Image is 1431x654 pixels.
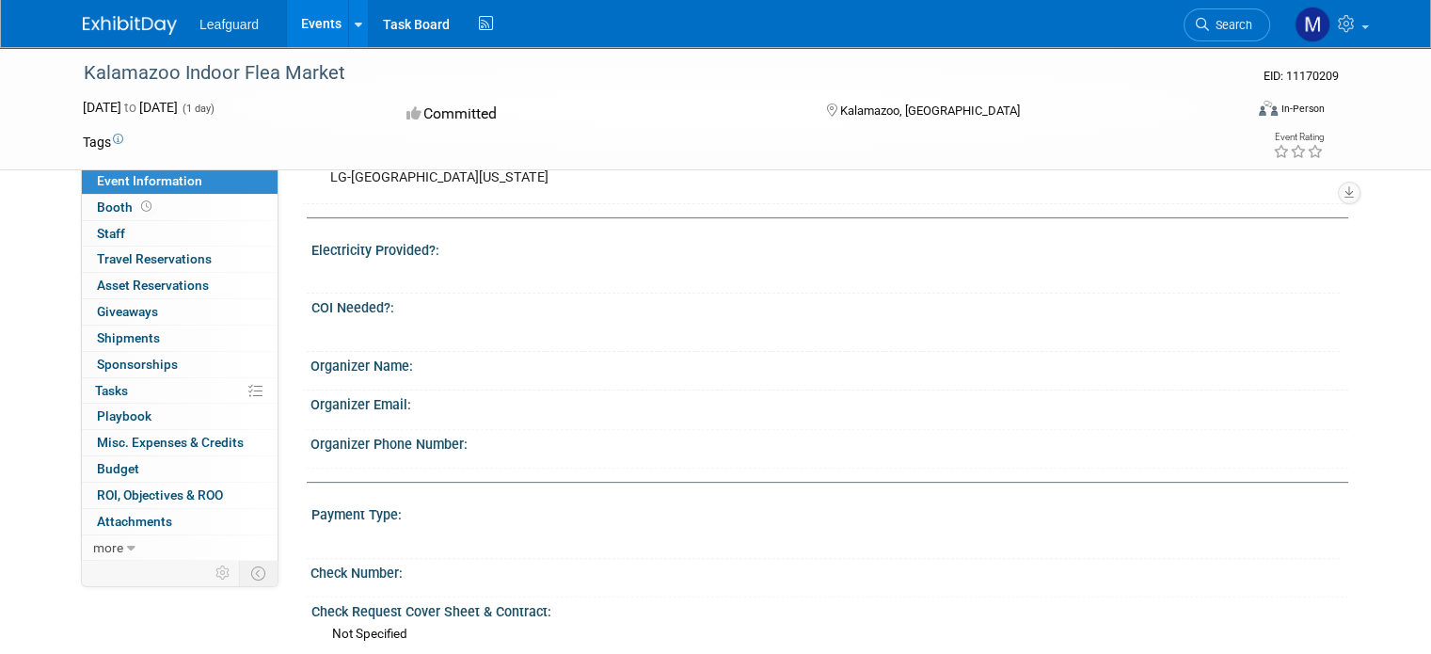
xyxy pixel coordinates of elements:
td: Toggle Event Tabs [240,561,278,585]
div: Organizer Email: [310,391,1348,414]
span: Kalamazoo, [GEOGRAPHIC_DATA] [840,104,1020,118]
a: Budget [82,456,278,482]
span: more [93,540,123,555]
span: Event ID: 11170209 [1264,69,1339,83]
div: Event Rating [1273,133,1324,142]
div: Kalamazoo Indoor Flea Market [77,56,1219,90]
div: Organizer Phone Number: [310,430,1348,454]
span: [DATE] [DATE] [83,100,178,115]
a: Asset Reservations [82,273,278,298]
span: (1 day) [181,103,215,115]
a: Search [1184,8,1270,41]
a: Sponsorships [82,352,278,377]
a: Staff [82,221,278,247]
div: Check Request Cover Sheet & Contract: [311,598,1340,621]
a: Event Information [82,168,278,194]
div: Payment Type: [311,501,1340,524]
span: Event Information [97,173,202,188]
a: Giveaways [82,299,278,325]
a: Tasks [82,378,278,404]
span: Booth [97,199,155,215]
img: ExhibitDay [83,16,177,35]
span: Giveaways [97,304,158,319]
span: ROI, Objectives & ROO [97,487,223,502]
div: COI Needed?: [311,294,1340,317]
a: Attachments [82,509,278,534]
img: Maria Teitsma [1295,7,1330,42]
div: LG-[GEOGRAPHIC_DATA][US_STATE] [317,159,1145,197]
a: Shipments [82,326,278,351]
div: Check Number: [310,559,1348,582]
span: Staff [97,226,125,241]
span: to [121,100,139,115]
a: Misc. Expenses & Credits [82,430,278,455]
div: Organizer Name: [310,352,1348,375]
a: ROI, Objectives & ROO [82,483,278,508]
span: Travel Reservations [97,251,212,266]
span: Attachments [97,514,172,529]
div: Not Specified [332,625,1333,643]
div: Electricity Provided?: [311,236,1340,260]
span: Sponsorships [97,357,178,372]
span: Asset Reservations [97,278,209,293]
img: Format-Inperson.png [1259,101,1278,116]
td: Tags [83,133,123,152]
div: Committed [401,98,796,131]
a: Travel Reservations [82,247,278,272]
a: Booth [82,195,278,220]
span: Search [1209,18,1252,32]
span: Booth not reserved yet [137,199,155,214]
span: Playbook [97,408,151,423]
div: In-Person [1280,102,1325,116]
a: more [82,535,278,561]
a: Playbook [82,404,278,429]
span: Misc. Expenses & Credits [97,435,244,450]
span: Leafguard [199,17,259,32]
span: Shipments [97,330,160,345]
span: Tasks [95,383,128,398]
div: Event Format [1141,98,1325,126]
span: Budget [97,461,139,476]
td: Personalize Event Tab Strip [207,561,240,585]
